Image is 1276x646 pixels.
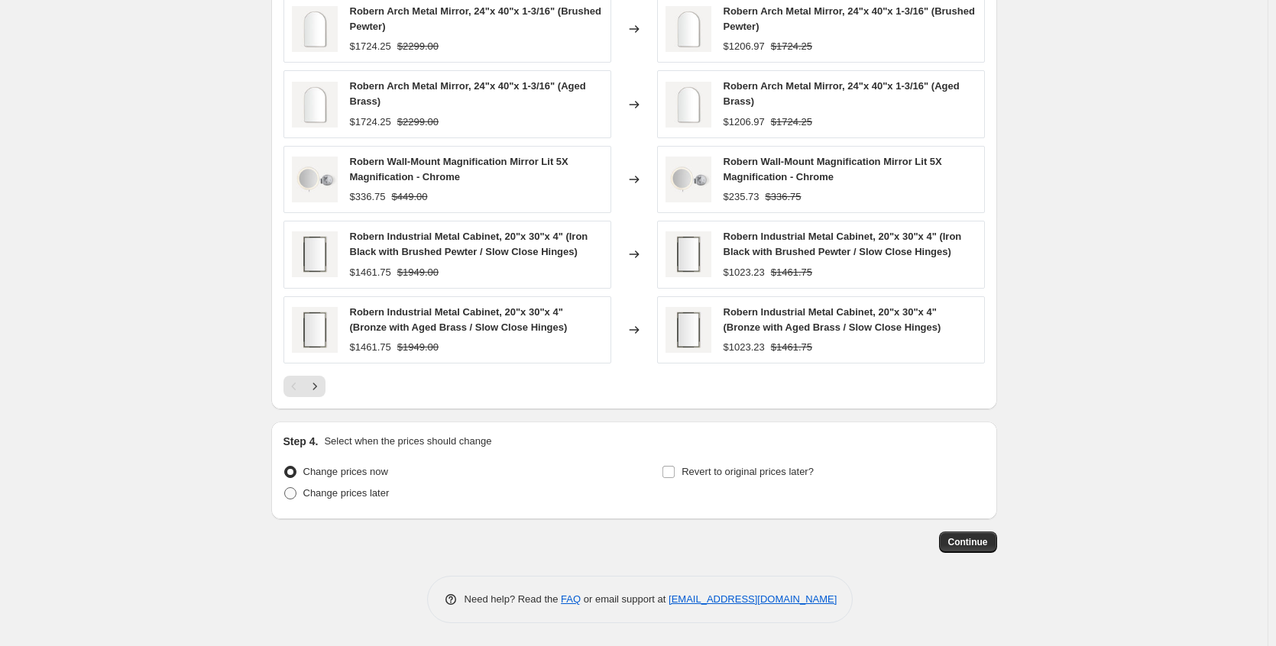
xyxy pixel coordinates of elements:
[350,39,391,54] div: $1724.25
[303,466,388,477] span: Change prices now
[666,82,711,128] img: ArchMetalMirror_CM2440A69_80x.jpg
[350,115,391,130] div: $1724.25
[292,6,338,52] img: ArchMetalMirror_CM2440A69_80x.jpg
[939,531,997,553] button: Continue
[350,80,586,107] span: Robern Arch Metal Mirror, 24"x 40"x 1-3/16" (Aged Brass)
[397,265,439,280] strike: $1949.00
[292,82,338,128] img: ArchMetalMirror_CM2440A69_80x.jpg
[292,307,338,353] img: IndustrialMetalCabinet_CC2030D4ND34SC_80x.jpg
[292,231,338,277] img: IndustrialMetalCabinet_CC2030D4ND34SC_80x.jpg
[724,340,765,355] div: $1023.23
[771,115,812,130] strike: $1724.25
[581,593,669,605] span: or email support at
[350,231,588,257] span: Robern Industrial Metal Cabinet, 20"x 30"x 4" (Iron Black with Brushed Pewter / Slow Close Hinges)
[397,115,439,130] strike: $2299.00
[771,340,812,355] strike: $1461.75
[392,189,428,205] strike: $449.00
[350,156,568,182] span: Robern Wall-Mount Magnification Mirror Lit 5X Magnification - Chrome
[724,306,941,333] span: Robern Industrial Metal Cabinet, 20"x 30"x 4" (Bronze with Aged Brass / Slow Close Hinges)
[724,265,765,280] div: $1023.23
[771,39,812,54] strike: $1724.25
[948,536,988,548] span: Continue
[724,80,960,107] span: Robern Arch Metal Mirror, 24"x 40"x 1-3/16" (Aged Brass)
[724,231,962,257] span: Robern Industrial Metal Cabinet, 20"x 30"x 4" (Iron Black with Brushed Pewter / Slow Close Hinges)
[350,5,601,32] span: Robern Arch Metal Mirror, 24"x 40"x 1-3/16" (Brushed Pewter)
[682,466,814,477] span: Revert to original prices later?
[724,189,759,205] div: $235.73
[292,157,338,202] img: MagMirror_5M0008WLUT76_80x.jpg
[303,487,390,499] span: Change prices later
[724,39,765,54] div: $1206.97
[350,306,568,333] span: Robern Industrial Metal Cabinet, 20"x 30"x 4" (Bronze with Aged Brass / Slow Close Hinges)
[397,340,439,355] strike: $1949.00
[324,434,491,449] p: Select when the prices should change
[350,265,391,280] div: $1461.75
[350,340,391,355] div: $1461.75
[666,6,711,52] img: ArchMetalMirror_CM2440A69_80x.jpg
[666,231,711,277] img: IndustrialMetalCabinet_CC2030D4ND34SC_80x.jpg
[666,307,711,353] img: IndustrialMetalCabinet_CC2030D4ND34SC_80x.jpg
[397,39,439,54] strike: $2299.00
[724,156,942,182] span: Robern Wall-Mount Magnification Mirror Lit 5X Magnification - Chrome
[669,593,837,605] a: [EMAIL_ADDRESS][DOMAIN_NAME]
[561,593,581,605] a: FAQ
[666,157,711,202] img: MagMirror_5M0008WLUT76_80x.jpg
[350,189,386,205] div: $336.75
[283,434,319,449] h2: Step 4.
[465,593,562,605] span: Need help? Read the
[724,115,765,130] div: $1206.97
[766,189,802,205] strike: $336.75
[304,376,325,397] button: Next
[771,265,812,280] strike: $1461.75
[724,5,975,32] span: Robern Arch Metal Mirror, 24"x 40"x 1-3/16" (Brushed Pewter)
[283,376,325,397] nav: Pagination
